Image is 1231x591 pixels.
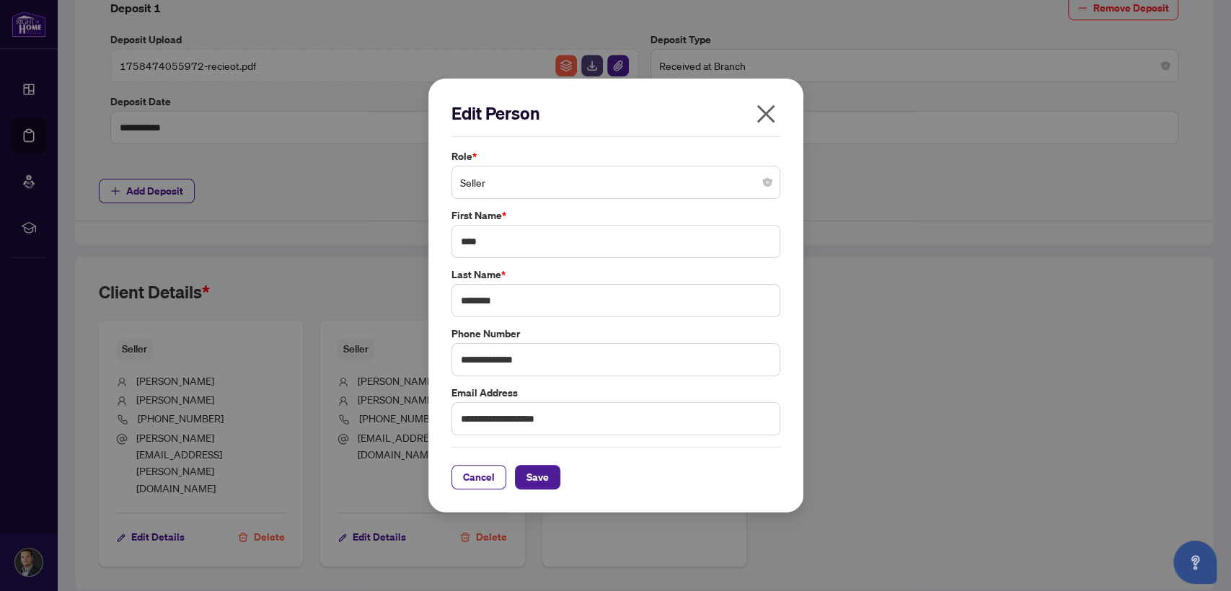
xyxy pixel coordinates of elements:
span: Cancel [463,466,495,489]
button: Cancel [451,465,506,489]
span: close [754,102,777,125]
label: Role [451,148,780,164]
span: Seller [460,169,772,196]
label: Phone Number [451,326,780,342]
span: Save [526,466,549,489]
span: close-circle [763,178,772,187]
label: Email Address [451,385,780,401]
label: Last Name [451,267,780,283]
button: Save [515,465,560,489]
label: First Name [451,208,780,223]
button: Open asap [1173,541,1217,584]
h2: Edit Person [451,102,780,125]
